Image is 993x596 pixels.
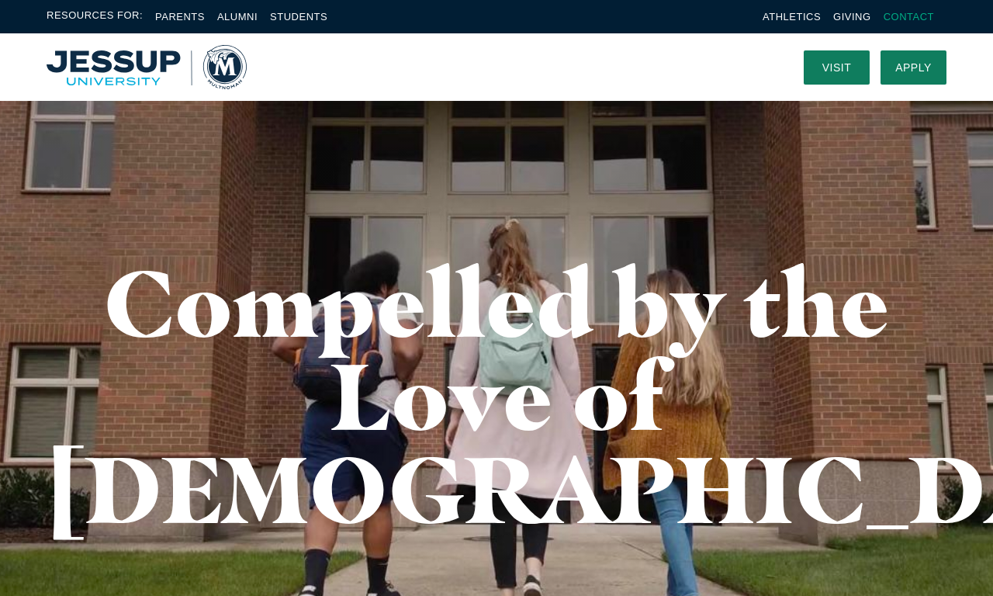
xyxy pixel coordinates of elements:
[833,11,871,23] a: Giving
[763,11,821,23] a: Athletics
[47,45,247,90] img: Multnomah University Logo
[155,11,205,23] a: Parents
[804,50,870,85] a: Visit
[217,11,258,23] a: Alumni
[47,8,143,26] span: Resources For:
[270,11,327,23] a: Students
[47,256,946,535] h1: Compelled by the Love of [DEMOGRAPHIC_DATA]
[47,45,247,90] a: Home
[881,50,946,85] a: Apply
[884,11,934,23] a: Contact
